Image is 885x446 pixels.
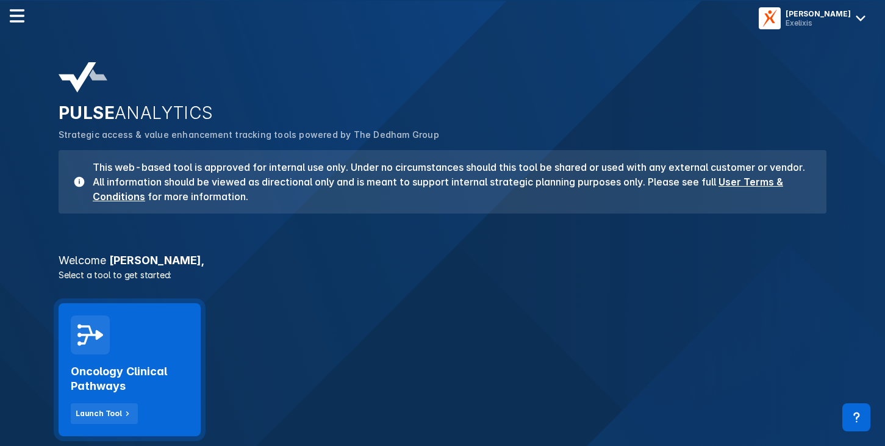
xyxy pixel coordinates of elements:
[71,364,188,394] h2: Oncology Clinical Pathways
[761,10,778,27] img: menu button
[76,408,122,419] div: Launch Tool
[10,9,24,23] img: menu--horizontal.svg
[59,103,826,123] h2: PULSE
[59,62,107,93] img: pulse-analytics-logo
[115,103,213,123] span: ANALYTICS
[59,254,106,267] span: Welcome
[85,160,812,204] h3: This web-based tool is approved for internal use only. Under no circumstances should this tool be...
[786,18,851,27] div: Exelixis
[59,128,826,142] p: Strategic access & value enhancement tracking tools powered by The Dedham Group
[51,255,834,266] h3: [PERSON_NAME] ,
[842,403,870,431] div: Contact Support
[71,403,138,424] button: Launch Tool
[786,9,851,18] div: [PERSON_NAME]
[59,303,201,436] a: Oncology Clinical PathwaysLaunch Tool
[51,268,834,281] p: Select a tool to get started:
